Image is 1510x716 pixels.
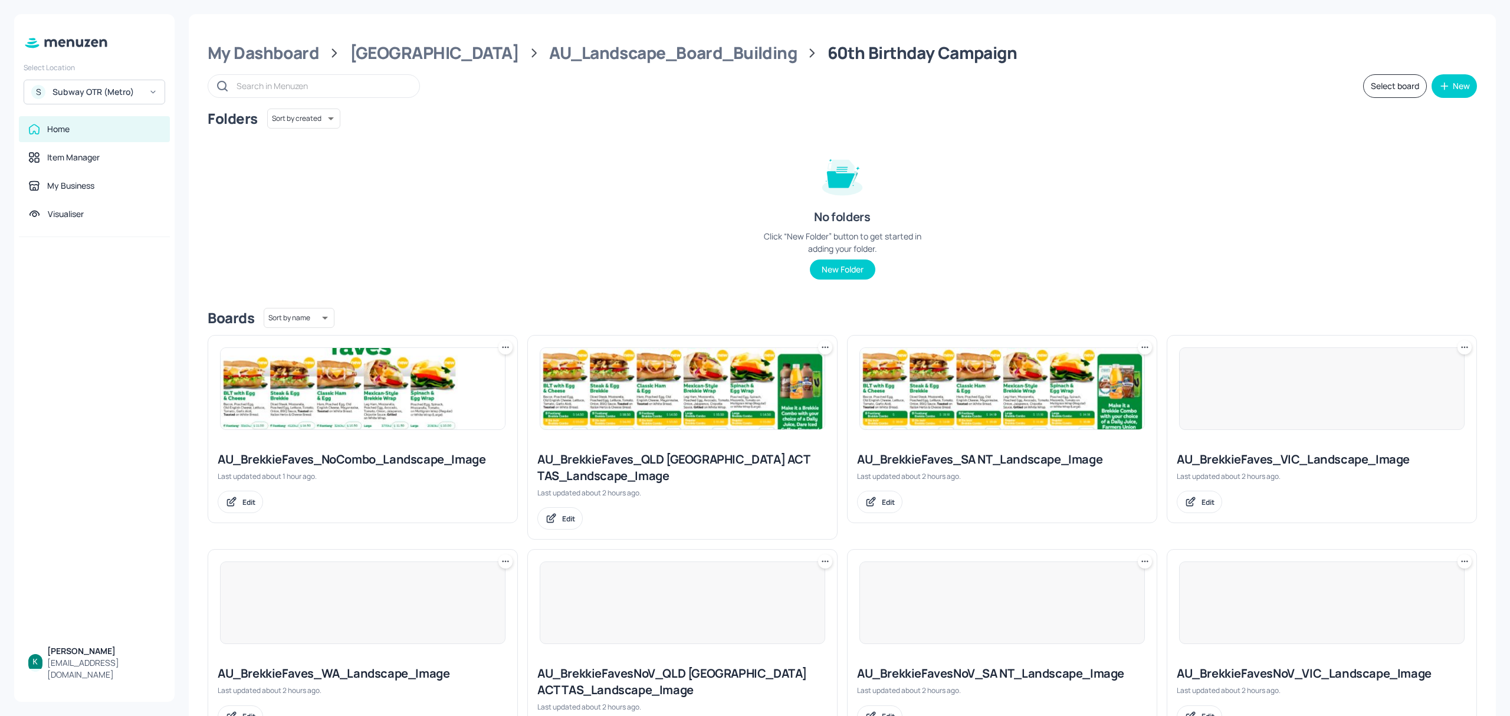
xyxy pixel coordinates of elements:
div: Last updated about 2 hours ago. [857,471,1147,481]
div: Edit [1202,497,1214,507]
div: Last updated about 2 hours ago. [1177,685,1467,695]
div: My Dashboard [208,42,319,64]
div: Folders [208,109,258,128]
input: Search in Menuzen [237,77,408,94]
div: Last updated about 1 hour ago. [218,471,508,481]
div: Sort by created [267,107,340,130]
div: 60th Birthday Campaign [828,42,1017,64]
img: folder-empty [813,145,872,204]
div: Last updated about 2 hours ago. [537,488,828,498]
div: My Business [47,180,94,192]
img: 2025-08-12-1754977343129gb54v2p6inj.jpeg [540,348,825,429]
div: Visualiser [48,208,84,220]
div: Home [47,123,70,135]
div: [GEOGRAPHIC_DATA] [350,42,519,64]
div: Click “New Folder” button to get started in adding your folder. [754,230,931,255]
div: AU_Landscape_Board_Building [549,42,797,64]
img: 2025-08-12-175498028889711seykrlhci.jpeg [221,348,505,429]
div: AU_BrekkieFaves_QLD [GEOGRAPHIC_DATA] ACT TAS_Landscape_Image [537,451,828,484]
div: Item Manager [47,152,100,163]
div: [EMAIL_ADDRESS][DOMAIN_NAME] [47,657,160,681]
div: Sort by name [264,306,334,330]
div: Edit [562,514,575,524]
button: New Folder [810,260,875,280]
div: Last updated about 2 hours ago. [857,685,1147,695]
div: AU_BrekkieFavesNoV_QLD [GEOGRAPHIC_DATA] ACT TAS_Landscape_Image [537,665,828,698]
div: Last updated about 2 hours ago. [218,685,508,695]
div: Last updated about 2 hours ago. [537,702,828,712]
div: Subway OTR (Metro) [52,86,142,98]
div: AU_BrekkieFaves_VIC_Landscape_Image [1177,451,1467,468]
div: S [31,85,45,99]
button: New [1432,74,1477,98]
div: [PERSON_NAME] [47,645,160,657]
div: AU_BrekkieFaves_NoCombo_Landscape_Image [218,451,508,468]
div: Edit [242,497,255,507]
div: Select Location [24,63,165,73]
div: AU_BrekkieFaves_SA NT_Landscape_Image [857,451,1147,468]
div: Boards [208,308,254,327]
div: Edit [882,497,895,507]
div: Last updated about 2 hours ago. [1177,471,1467,481]
button: Select board [1363,74,1427,98]
div: New [1453,82,1470,90]
div: No folders [814,209,870,225]
div: AU_BrekkieFavesNoV_VIC_Landscape_Image [1177,665,1467,682]
img: 2025-08-12-1754969707797b740ctv529m.jpeg [860,348,1144,429]
div: AU_BrekkieFaves_WA_Landscape_Image [218,665,508,682]
img: ACg8ocKBIlbXoTTzaZ8RZ_0B6YnoiWvEjOPx6MQW7xFGuDwnGH3hbQ=s96-c [28,654,42,668]
div: AU_BrekkieFavesNoV_SA NT_Landscape_Image [857,665,1147,682]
